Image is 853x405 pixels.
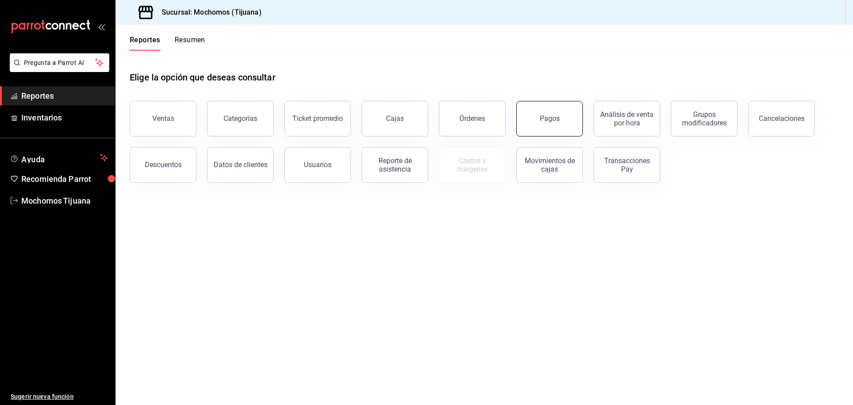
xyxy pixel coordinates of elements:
button: Categorías [207,101,274,136]
div: Cancelaciones [759,114,805,123]
div: Órdenes [459,114,485,123]
button: Usuarios [284,147,351,183]
button: Pregunta a Parrot AI [10,53,109,72]
button: open_drawer_menu [98,23,105,30]
div: Descuentos [145,160,182,169]
button: Grupos modificadores [671,101,737,136]
span: Ayuda [21,152,96,163]
span: Recomienda Parrot [21,173,108,185]
div: Ticket promedio [292,114,343,123]
span: Reportes [21,90,108,102]
div: Reporte de asistencia [367,156,423,173]
div: Grupos modificadores [677,110,732,127]
span: Sugerir nueva función [11,392,108,401]
h3: Sucursal: Mochomos (Tijuana) [155,7,262,18]
button: Órdenes [439,101,506,136]
button: Transacciones Pay [594,147,660,183]
span: Inventarios [21,112,108,124]
button: Ventas [130,101,196,136]
button: Pagos [516,101,583,136]
div: Movimientos de cajas [522,156,577,173]
button: Datos de clientes [207,147,274,183]
div: Categorías [223,114,257,123]
button: Cajas [362,101,428,136]
button: Ticket promedio [284,101,351,136]
button: Análisis de venta por hora [594,101,660,136]
button: Contrata inventarios para ver este reporte [439,147,506,183]
div: navigation tabs [130,36,205,51]
button: Resumen [175,36,205,51]
button: Reportes [130,36,160,51]
div: Usuarios [304,160,331,169]
div: Cajas [386,114,404,123]
button: Movimientos de cajas [516,147,583,183]
span: Mochomos Tijuana [21,195,108,207]
div: Transacciones Pay [599,156,654,173]
div: Costos y márgenes [445,156,500,173]
div: Datos de clientes [214,160,267,169]
a: Pregunta a Parrot AI [6,64,109,74]
div: Ventas [152,114,174,123]
div: Pagos [540,114,560,123]
button: Cancelaciones [748,101,815,136]
div: Análisis de venta por hora [599,110,654,127]
span: Pregunta a Parrot AI [24,58,96,68]
button: Reporte de asistencia [362,147,428,183]
h1: Elige la opción que deseas consultar [130,71,275,84]
button: Descuentos [130,147,196,183]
